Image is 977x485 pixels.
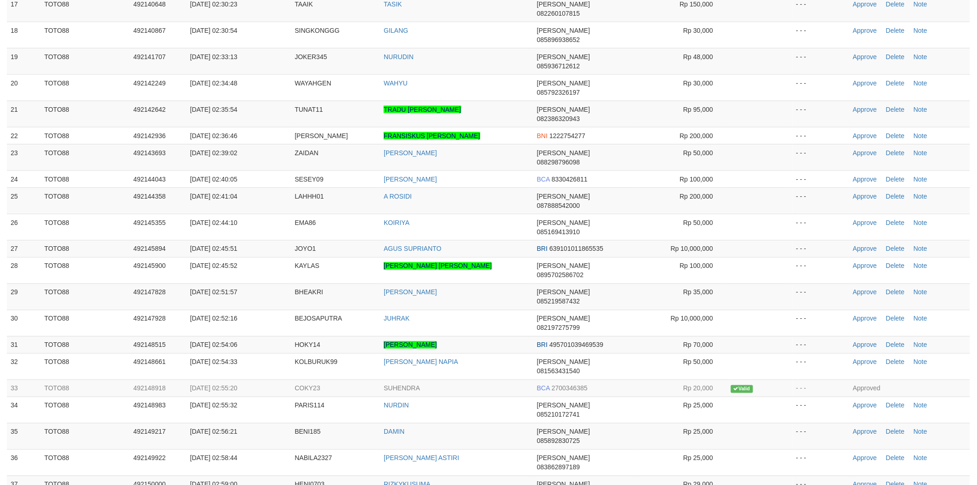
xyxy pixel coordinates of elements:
span: [PERSON_NAME] [537,315,590,322]
span: Rp 50,000 [683,358,713,366]
a: Approve [853,0,877,8]
span: [DATE] 02:36:46 [190,132,237,139]
span: Copy 082260107815 to clipboard [537,10,580,17]
td: - - - [792,397,849,423]
td: 25 [7,188,41,214]
span: [DATE] 02:56:21 [190,428,237,436]
span: Rp 48,000 [683,53,713,61]
span: NABILA2327 [295,455,332,462]
td: - - - [792,240,849,257]
a: Delete [886,402,905,409]
span: Copy 083862897189 to clipboard [537,464,580,471]
span: SESEY09 [295,176,323,183]
a: Delete [886,219,905,226]
span: Copy 085896938652 to clipboard [537,36,580,43]
td: - - - [792,188,849,214]
td: TOTO88 [41,74,130,101]
td: TOTO88 [41,284,130,310]
a: [PERSON_NAME] [PERSON_NAME] [384,262,492,270]
span: Rp 150,000 [680,0,713,8]
span: Valid transaction [731,385,753,393]
td: 19 [7,48,41,74]
td: TOTO88 [41,353,130,380]
a: NURDIN [384,402,409,409]
td: 20 [7,74,41,101]
span: [PERSON_NAME] [537,219,590,226]
span: BENI185 [295,428,320,436]
span: HOKY14 [295,341,320,349]
a: Approve [853,358,877,366]
span: Copy 085219587432 to clipboard [537,298,580,305]
span: [PERSON_NAME] [537,402,590,409]
td: - - - [792,144,849,170]
span: Copy 082386320943 to clipboard [537,115,580,122]
span: LAHHH01 [295,193,324,200]
span: Copy 0895702586702 to clipboard [537,272,584,279]
td: TOTO88 [41,188,130,214]
span: BCA [537,385,550,392]
td: TOTO88 [41,214,130,240]
span: Copy 085892830725 to clipboard [537,437,580,445]
a: Note [914,219,928,226]
td: 28 [7,257,41,284]
span: 492145355 [133,219,166,226]
td: - - - [792,336,849,353]
td: 24 [7,170,41,188]
span: ZAIDAN [295,149,318,157]
td: - - - [792,214,849,240]
td: TOTO88 [41,380,130,397]
a: Delete [886,455,905,462]
span: [PERSON_NAME] [537,262,590,270]
span: [DATE] 02:34:48 [190,79,237,87]
span: 492142936 [133,132,166,139]
a: Note [914,315,928,322]
a: Delete [886,193,905,200]
a: Note [914,289,928,296]
td: TOTO88 [41,397,130,423]
td: TOTO88 [41,240,130,257]
a: Approve [853,341,877,349]
a: Approve [853,149,877,157]
td: TOTO88 [41,144,130,170]
td: - - - [792,101,849,127]
a: Delete [886,315,905,322]
span: Rp 10,000,000 [671,315,713,322]
td: - - - [792,22,849,48]
span: BRI [537,245,548,253]
span: Copy 085210172741 to clipboard [537,411,580,418]
td: 27 [7,240,41,257]
span: [DATE] 02:41:04 [190,193,237,200]
td: 22 [7,127,41,144]
span: 492145900 [133,262,166,270]
span: Rp 35,000 [683,289,713,296]
a: TASIK [384,0,402,8]
span: BRI [537,341,548,349]
a: Delete [886,132,905,139]
td: 21 [7,101,41,127]
span: 492149217 [133,428,166,436]
a: FRANSISKUS [PERSON_NAME] [384,132,480,139]
span: Rp 100,000 [680,262,713,270]
span: Copy 1222754277 to clipboard [549,132,585,139]
td: 33 [7,380,41,397]
span: [PERSON_NAME] [537,455,590,462]
a: Approve [853,193,877,200]
span: 492140648 [133,0,166,8]
a: [PERSON_NAME] [384,289,437,296]
a: Note [914,402,928,409]
span: [PERSON_NAME] [537,193,590,200]
a: AGUS SUPRIANTO [384,245,441,253]
span: Rp 100,000 [680,176,713,183]
a: Delete [886,341,905,349]
td: 26 [7,214,41,240]
a: Approve [853,79,877,87]
a: Approve [853,428,877,436]
a: Delete [886,245,905,253]
span: [PERSON_NAME] [537,0,590,8]
a: Note [914,132,928,139]
td: TOTO88 [41,257,130,284]
span: 492147928 [133,315,166,322]
span: Rp 70,000 [683,341,713,349]
td: 29 [7,284,41,310]
a: GILANG [384,27,408,34]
